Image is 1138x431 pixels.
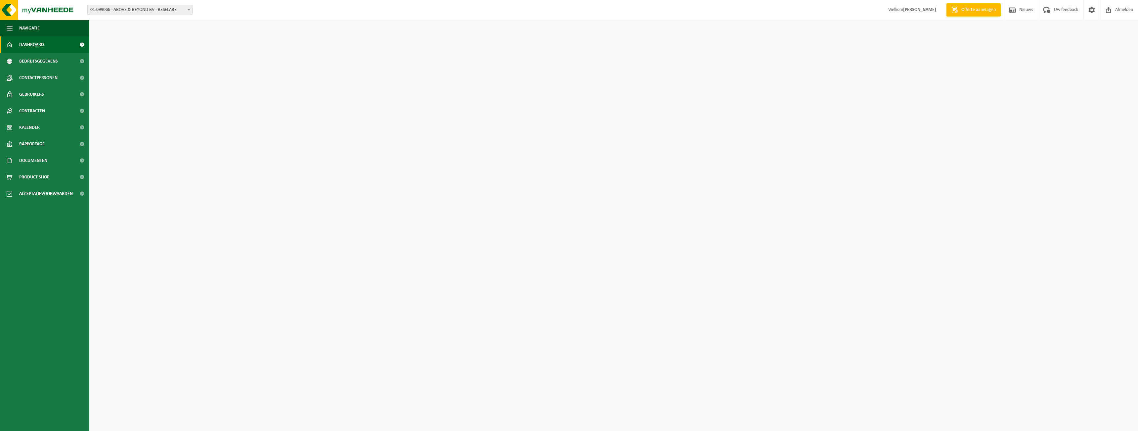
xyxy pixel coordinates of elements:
span: Contactpersonen [19,70,58,86]
span: Acceptatievoorwaarden [19,185,73,202]
span: Product Shop [19,169,49,185]
span: Offerte aanvragen [960,7,997,13]
span: 01-099066 - ABOVE & BEYOND BV - BESELARE [87,5,193,15]
span: Gebruikers [19,86,44,103]
span: Dashboard [19,36,44,53]
span: 01-099066 - ABOVE & BEYOND BV - BESELARE [88,5,192,15]
strong: [PERSON_NAME] [903,7,936,12]
span: Kalender [19,119,40,136]
span: Navigatie [19,20,40,36]
a: Offerte aanvragen [946,3,1001,17]
span: Documenten [19,152,47,169]
span: Rapportage [19,136,45,152]
span: Bedrijfsgegevens [19,53,58,70]
span: Contracten [19,103,45,119]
